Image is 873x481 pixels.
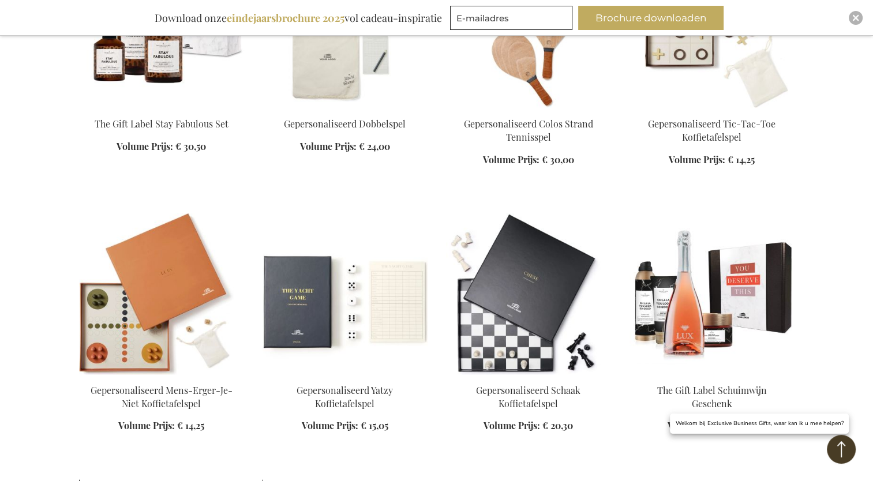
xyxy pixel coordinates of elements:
[668,419,724,431] span: Volume Prijs:
[476,384,580,409] a: Gepersonaliseerd Schaak Koffietafelspel
[728,153,755,166] span: € 14,25
[669,153,755,167] a: Volume Prijs: € 14,25
[91,384,233,409] a: Gepersonaliseerd Mens-Erger-Je-Niet Koffietafelspel
[300,140,390,153] a: Volume Prijs: € 24,00
[175,140,206,152] span: € 30,50
[542,153,574,166] span: € 30,00
[450,6,576,33] form: marketing offers and promotions
[446,370,611,381] a: Chess coffee table game
[118,419,204,433] a: Volume Prijs: € 14,25
[118,419,175,431] span: Volume Prijs:
[302,419,358,431] span: Volume Prijs:
[297,384,393,409] a: Gepersonaliseerd Yatzy Koffietafelspel
[79,213,244,374] img: LUDO coffee table game
[630,103,795,114] a: TIC TAC TOE coffee table game
[446,103,611,114] a: Colos Beach Tennis Game
[852,14,859,21] img: Close
[359,140,390,152] span: € 24,00
[263,213,428,374] img: The Yatzy Coffee Table Game
[657,384,767,409] a: The Gift Label Schuimwijn Geschenk
[79,103,244,114] a: The Gift Label Stay Fabulous Set
[263,370,428,381] a: The Yatzy Coffee Table Game
[302,419,388,433] a: Volume Prijs: € 15,05
[284,118,406,130] a: Gepersonaliseerd Dobbelspel
[483,153,574,167] a: Volume Prijs: € 30,00
[542,419,573,431] span: € 20,30
[227,11,344,25] b: eindejaarsbrochure 2025
[648,118,775,143] a: Gepersonaliseerd Tic-Tac-Toe Koffietafelspel
[464,118,593,143] a: Gepersonaliseerd Colos Strand Tennisspel
[300,140,357,152] span: Volume Prijs:
[450,6,572,30] input: E-mailadres
[669,153,725,166] span: Volume Prijs:
[149,6,447,30] div: Download onze vol cadeau-inspiratie
[79,370,244,381] a: LUDO coffee table game
[630,370,795,381] a: The Gift Label Sparkling Champagne Gift
[484,419,573,433] a: Volume Prijs: € 20,30
[177,419,204,431] span: € 14,25
[484,419,540,431] span: Volume Prijs:
[578,6,724,30] button: Brochure downloaden
[95,118,228,130] a: The Gift Label Stay Fabulous Set
[668,419,756,433] a: Volume Prijs: € 38,70
[483,153,539,166] span: Volume Prijs:
[446,213,611,374] img: Chess coffee table game
[117,140,173,152] span: Volume Prijs:
[630,213,795,374] img: The Gift Label Sparkling Champagne Gift
[361,419,388,431] span: € 15,05
[117,140,206,153] a: Volume Prijs: € 30,50
[849,11,863,25] div: Close
[263,103,428,114] a: Personalised Yacht Game Pine Wood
